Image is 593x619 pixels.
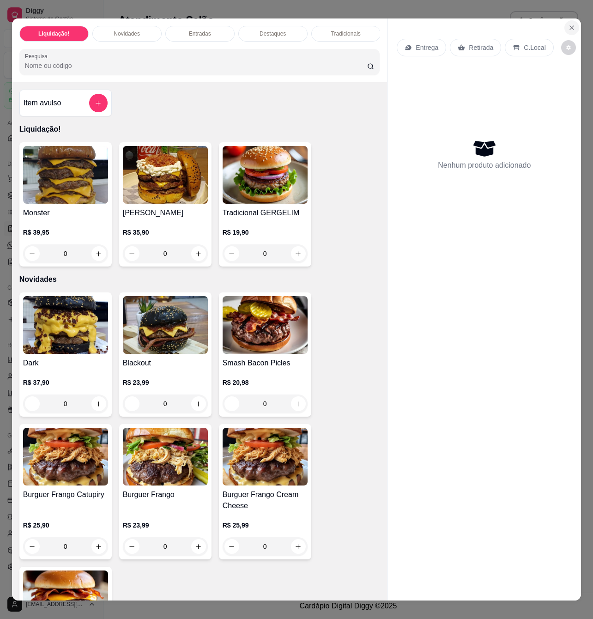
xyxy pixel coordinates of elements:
[123,207,208,218] h4: [PERSON_NAME]
[416,43,438,52] p: Entrega
[123,296,208,354] img: product-image
[23,146,108,204] img: product-image
[524,43,545,52] p: C.Local
[123,521,208,530] p: R$ 23,99
[438,160,531,171] p: Nenhum produto adicionado
[25,52,51,60] label: Pesquisa
[19,124,380,135] p: Liquidação!
[23,207,108,218] h4: Monster
[223,146,308,204] img: product-image
[38,30,69,37] p: Liquidação!
[24,97,61,109] h4: Item avulso
[123,228,208,237] p: R$ 35,90
[25,61,367,70] input: Pesquisa
[223,428,308,485] img: product-image
[23,428,108,485] img: product-image
[123,428,208,485] img: product-image
[331,30,361,37] p: Tradicionais
[223,296,308,354] img: product-image
[19,274,380,285] p: Novidades
[469,43,493,52] p: Retirada
[189,30,211,37] p: Entradas
[23,378,108,387] p: R$ 37,90
[114,30,140,37] p: Novidades
[223,521,308,530] p: R$ 25,99
[23,296,108,354] img: product-image
[223,358,308,369] h4: Smash Bacon Picles
[223,489,308,511] h4: Burguer Frango Cream Cheese
[123,489,208,500] h4: Burguer Frango
[123,358,208,369] h4: Blackout
[23,489,108,500] h4: Burguer Frango Catupiry
[260,30,286,37] p: Destaques
[89,94,108,112] button: add-separate-item
[23,521,108,530] p: R$ 25,90
[561,40,576,55] button: decrease-product-quantity
[223,207,308,218] h4: Tradicional GERGELIM
[564,20,579,35] button: Close
[23,358,108,369] h4: Dark
[123,378,208,387] p: R$ 23,99
[223,228,308,237] p: R$ 19,90
[123,146,208,204] img: product-image
[23,228,108,237] p: R$ 39,95
[223,378,308,387] p: R$ 20,98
